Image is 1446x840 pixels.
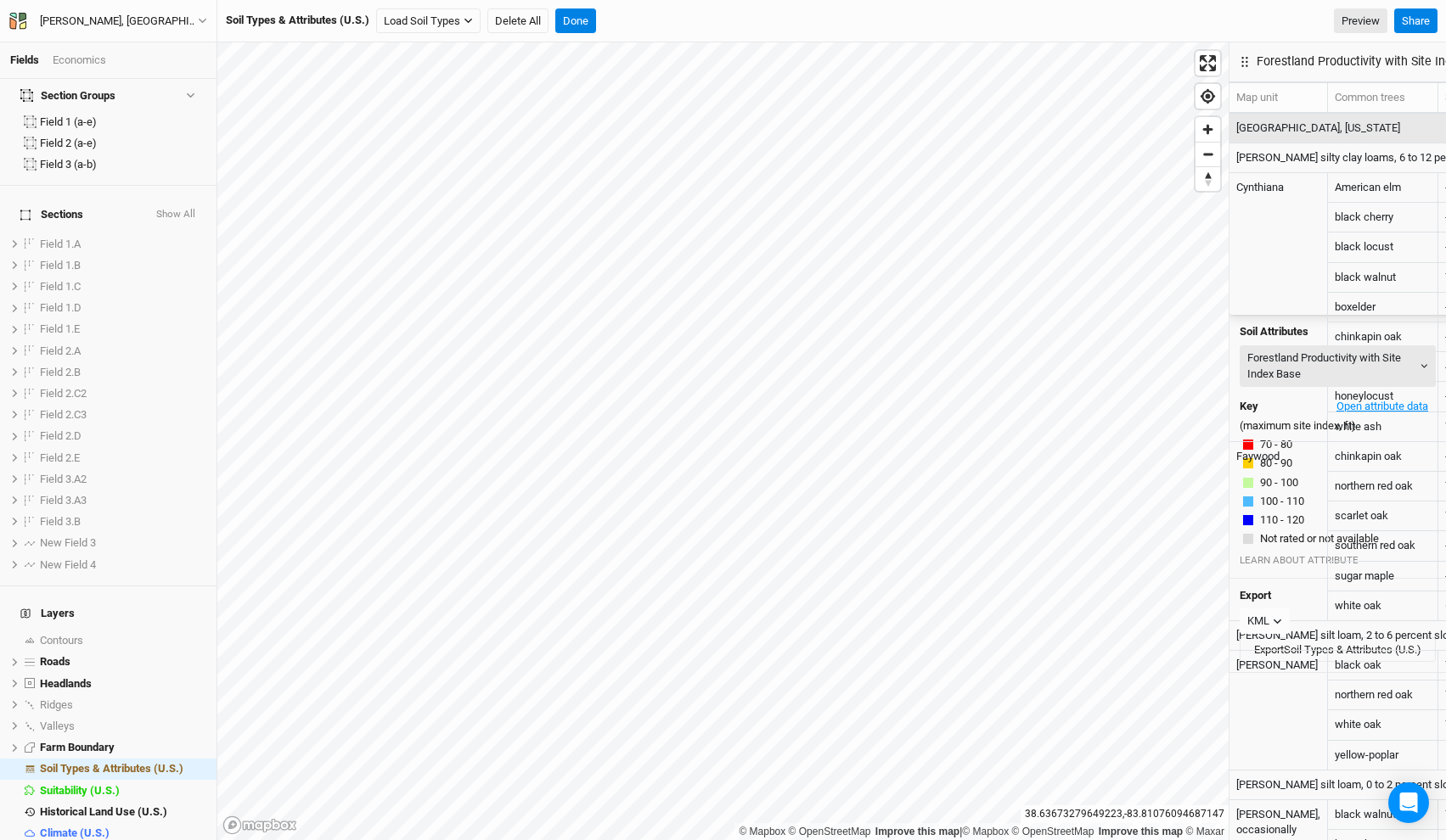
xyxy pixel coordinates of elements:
div: Field 2.C3 [40,408,206,422]
button: Share [1394,8,1438,34]
td: black oak [1328,651,1438,680]
span: Field 2.C3 [40,408,87,421]
span: Historical Land Use (U.S.) [40,805,167,818]
td: [PERSON_NAME] [1229,651,1328,770]
div: Field 3.A3 [40,494,206,507]
h4: Layers [10,596,206,630]
div: Soil Types & Attributes (U.S.) [40,762,206,776]
div: Field 3 (a-b) [40,158,206,171]
div: Ridges [40,698,206,712]
div: Farm Boundary [40,741,206,754]
span: Climate (U.S.) [40,826,110,839]
td: honeylocust [1328,382,1438,412]
div: Field 2.C2 [40,387,206,400]
div: Headlands [40,677,206,691]
span: Ridges [40,698,73,711]
button: Forestland Productivity with Site Index Base [1240,345,1436,387]
td: Cynthiana [1229,173,1328,442]
span: Field 1.E [40,322,80,335]
td: sugar maple [1328,562,1438,591]
span: Field 3.B [40,515,81,528]
div: New Field 3 [40,536,206,550]
div: Open Intercom Messenger [1388,782,1429,823]
div: KML [1247,613,1269,630]
span: Field 1.B [40,259,81,272]
span: Sections [20,206,83,223]
td: black cherry [1328,203,1438,232]
td: southern red oak [1328,531,1438,561]
div: Field 3.A2 [40,473,206,486]
canvas: Map [217,42,1229,840]
div: 38.63673279649223 , -83.81076094687147 [1021,805,1229,823]
div: Field 3.B [40,515,206,529]
td: white ash [1328,412,1438,442]
div: Field 1 (a-e) [40,115,206,129]
span: Contours [40,634,83,647]
div: Field 2.E [40,451,206,465]
div: Economics [53,53,106,68]
div: Field 1.B [40,259,206,272]
span: Farm Boundary [40,741,115,753]
button: Done [555,8,596,34]
span: Field 2.A [40,344,81,357]
span: Field 2.C2 [40,387,87,400]
td: scarlet oak [1328,501,1438,531]
a: Mapbox [739,826,785,837]
td: northern red oak [1328,472,1438,501]
span: Soil Types & Attributes (U.S.) [40,762,183,775]
td: white oak [1328,591,1438,621]
td: black walnut [1328,263,1438,293]
div: New Field 4 [40,558,206,572]
div: | [739,823,1224,840]
a: OpenStreetMap [789,826,871,837]
td: chinkapin oak [1328,442,1438,472]
td: white oak [1328,710,1438,740]
div: K.Hill, KY - Spring '22 - Original [40,13,198,30]
span: Field 1.A [40,238,81,250]
button: KML [1240,608,1290,634]
td: black walnut [1328,800,1438,830]
td: boxelder [1328,293,1438,322]
button: Show section groups [183,90,197,101]
div: [PERSON_NAME], [GEOGRAPHIC_DATA] - Spring '22 - Original [40,13,198,30]
a: Mapbox logo [222,815,297,835]
span: Zoom out [1196,143,1220,166]
a: Preview [1334,8,1387,34]
td: yellow-poplar [1328,741,1438,770]
button: Zoom in [1196,117,1220,142]
span: Headlands [40,677,92,690]
th: Common trees [1328,83,1438,114]
button: Delete All [487,8,549,34]
div: Contours [40,634,206,647]
span: Valleys [40,720,75,732]
div: Field 1.A [40,238,206,251]
a: OpenStreetMap [1012,826,1094,837]
button: [PERSON_NAME], [GEOGRAPHIC_DATA] - Spring '22 - Original [8,12,208,31]
div: Field 2 (a-e) [40,137,206,150]
button: Show All [155,206,196,223]
td: Faywood [1229,442,1328,621]
button: Find my location [1196,84,1220,109]
div: Suitability (U.S.) [40,784,206,798]
span: Field 3.A2 [40,473,87,485]
div: Field 2.D [40,429,206,443]
td: northern red oak [1328,680,1438,710]
a: Improve this map [1099,826,1183,837]
th: Map unit [1229,83,1328,114]
span: New Field 4 [40,558,96,571]
a: Improve this map [875,826,959,837]
span: Field 1.D [40,301,82,314]
span: Field 2.E [40,451,80,464]
button: Zoom out [1196,142,1220,166]
button: Load Soil Types [376,8,481,34]
div: Field 2.B [40,366,206,379]
div: Field 2.A [40,344,206,358]
div: Climate (U.S.) [40,826,206,840]
div: Historical Land Use (U.S.) [40,805,206,819]
span: Field 2.D [40,429,82,442]
button: Enter fullscreen [1196,51,1220,76]
div: Soil Types & Attributes (U.S.) [226,13,369,28]
a: Fields [10,53,39,66]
